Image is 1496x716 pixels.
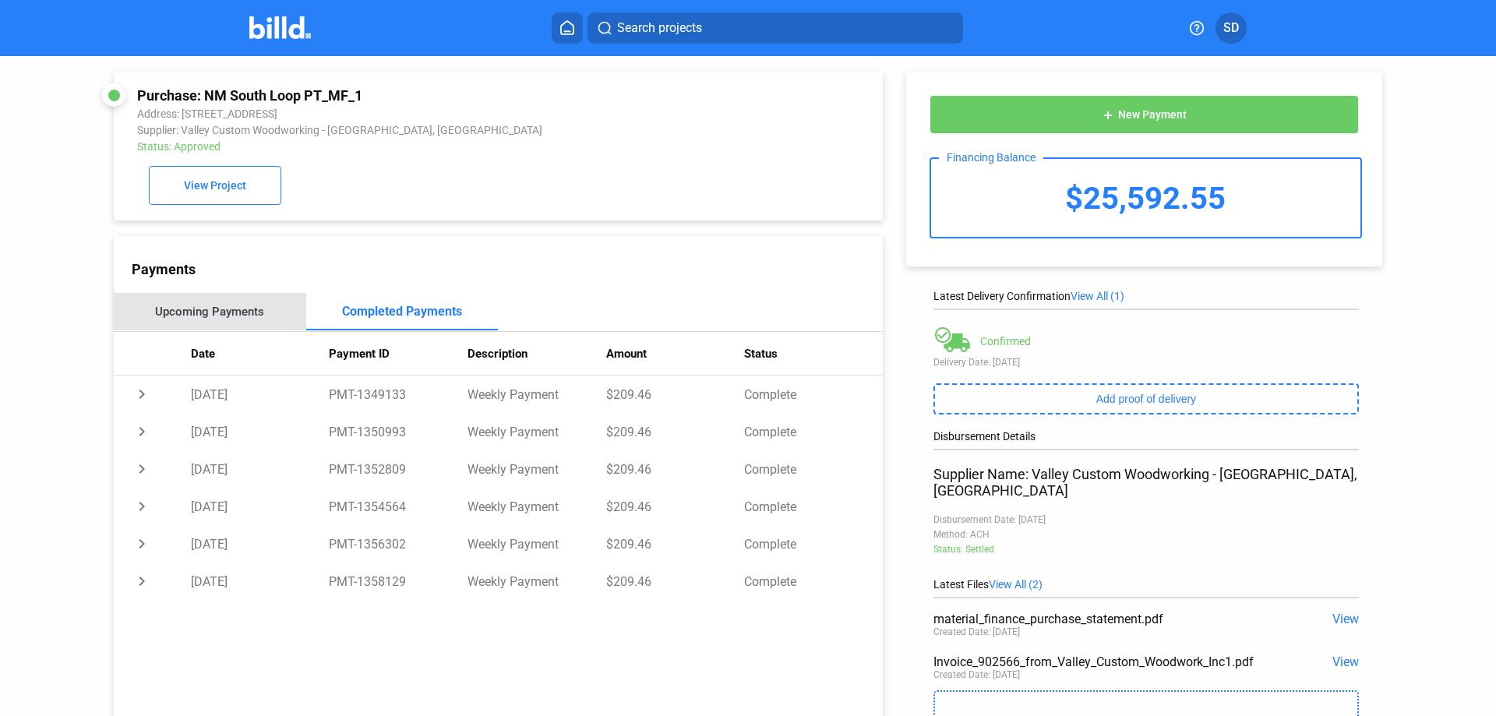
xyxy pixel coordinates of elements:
[1215,12,1247,44] button: SD
[137,140,714,153] div: Status: Approved
[137,108,714,120] div: Address: [STREET_ADDRESS]
[467,376,606,413] td: Weekly Payment
[1332,654,1359,669] span: View
[191,488,330,525] td: [DATE]
[191,413,330,450] td: [DATE]
[933,357,1359,368] div: Delivery Date: [DATE]
[467,488,606,525] td: Weekly Payment
[933,578,1359,591] div: Latest Files
[933,514,1359,525] div: Disbursement Date: [DATE]
[342,304,462,319] div: Completed Payments
[744,413,883,450] td: Complete
[249,16,311,39] img: Billd Company Logo
[744,488,883,525] td: Complete
[1071,290,1124,302] span: View All (1)
[744,332,883,376] th: Status
[467,450,606,488] td: Weekly Payment
[933,544,1359,555] div: Status: Settled
[939,151,1043,164] div: Financing Balance
[155,305,264,319] div: Upcoming Payments
[933,626,1020,637] div: Created Date: [DATE]
[329,413,467,450] td: PMT-1350993
[606,488,745,525] td: $209.46
[467,525,606,563] td: Weekly Payment
[329,563,467,600] td: PMT-1358129
[1102,109,1114,122] mat-icon: add
[931,159,1360,237] div: $25,592.55
[933,466,1359,499] div: Supplier Name: Valley Custom Woodworking - [GEOGRAPHIC_DATA], [GEOGRAPHIC_DATA]
[329,376,467,413] td: PMT-1349133
[329,488,467,525] td: PMT-1354564
[933,383,1359,414] button: Add proof of delivery
[606,563,745,600] td: $209.46
[191,525,330,563] td: [DATE]
[587,12,963,44] button: Search projects
[617,19,702,37] span: Search projects
[149,166,281,205] button: View Project
[137,124,714,136] div: Supplier: Valley Custom Woodworking - [GEOGRAPHIC_DATA], [GEOGRAPHIC_DATA]
[744,563,883,600] td: Complete
[137,87,714,104] div: Purchase: NM South Loop PT_MF_1
[933,669,1020,680] div: Created Date: [DATE]
[933,612,1274,626] div: material_finance_purchase_statement.pdf
[933,529,1359,540] div: Method: ACH
[744,525,883,563] td: Complete
[933,290,1359,302] div: Latest Delivery Confirmation
[467,563,606,600] td: Weekly Payment
[191,332,330,376] th: Date
[1118,109,1187,122] span: New Payment
[933,654,1274,669] div: Invoice_902566_from_Valley_Custom_Woodwork_Inc1.pdf
[467,413,606,450] td: Weekly Payment
[606,450,745,488] td: $209.46
[191,376,330,413] td: [DATE]
[744,376,883,413] td: Complete
[1096,393,1196,405] span: Add proof of delivery
[744,450,883,488] td: Complete
[329,525,467,563] td: PMT-1356302
[191,563,330,600] td: [DATE]
[1332,612,1359,626] span: View
[606,376,745,413] td: $209.46
[989,578,1043,591] span: View All (2)
[930,95,1359,134] button: New Payment
[933,430,1359,443] div: Disbursement Details
[980,335,1031,347] div: Confirmed
[329,332,467,376] th: Payment ID
[606,413,745,450] td: $209.46
[329,450,467,488] td: PMT-1352809
[132,261,883,277] div: Payments
[606,525,745,563] td: $209.46
[467,332,606,376] th: Description
[184,180,246,192] span: View Project
[191,450,330,488] td: [DATE]
[1223,19,1239,37] span: SD
[606,332,745,376] th: Amount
